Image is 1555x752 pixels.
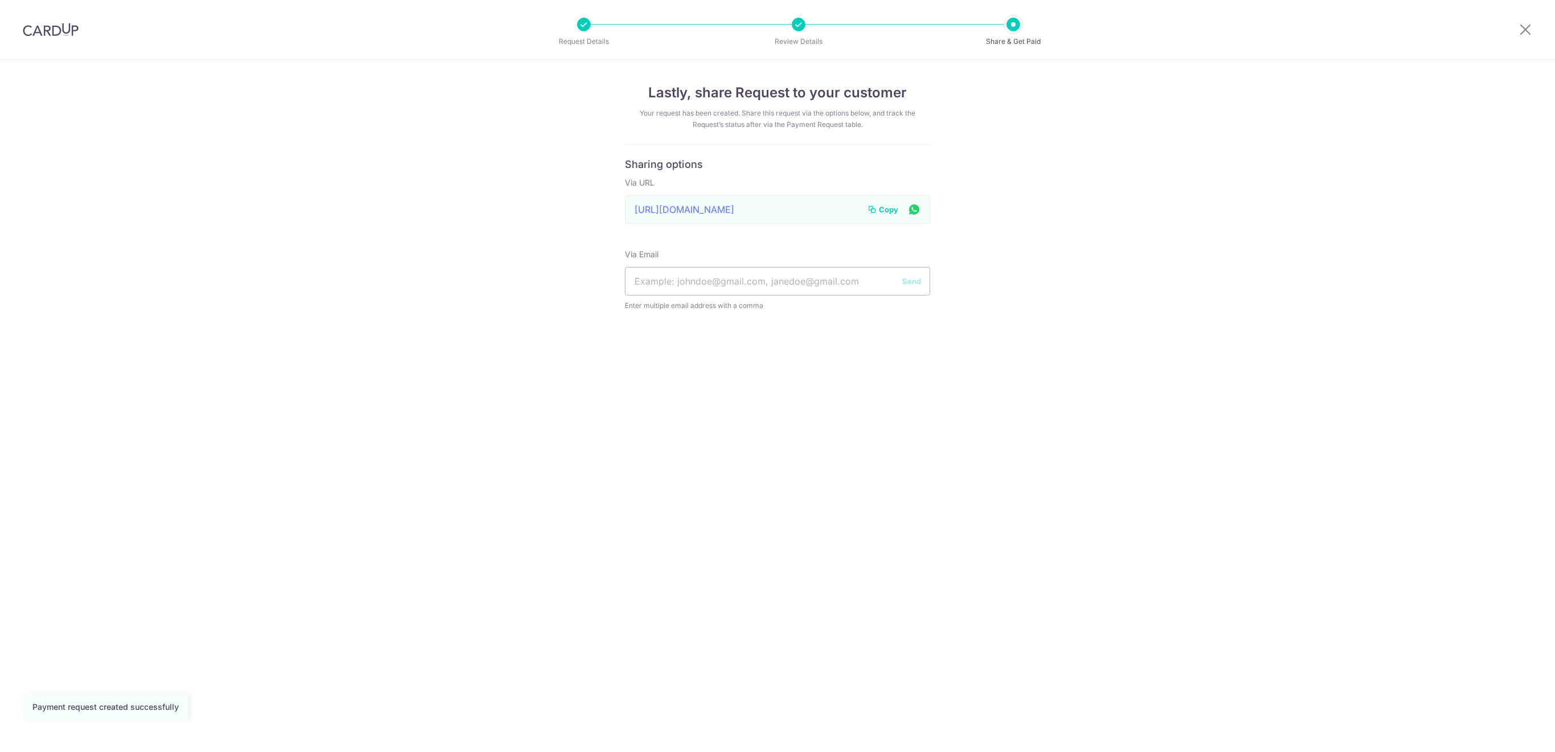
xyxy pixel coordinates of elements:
p: Review Details [756,36,841,47]
label: Via Email [625,249,658,260]
h6: Sharing options [625,158,930,171]
label: Via URL [625,177,654,188]
img: CardUp [23,23,79,36]
p: Share & Get Paid [971,36,1055,47]
div: Your request has been created. Share this request via the options below, and track the Request’s ... [625,108,930,130]
button: Send [902,276,921,287]
button: Copy [867,204,898,215]
span: Enter multiple email address with a comma [625,300,930,311]
span: Copy [879,204,898,215]
p: Request Details [542,36,626,47]
input: Example: johndoe@gmail.com, janedoe@gmail.com [625,267,930,295]
div: Payment request created successfully [32,701,179,713]
h4: Lastly, share Request to your customer [625,83,930,103]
